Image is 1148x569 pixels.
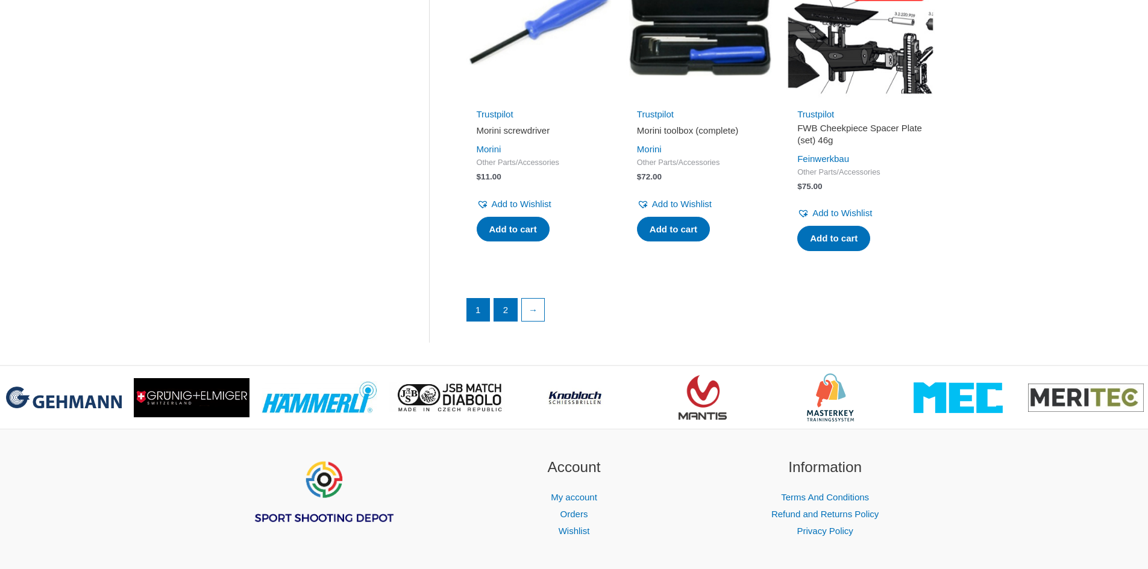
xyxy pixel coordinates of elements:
h2: Morini screwdriver [477,125,603,137]
span: Add to Wishlist [812,208,872,218]
nav: Product Pagination [466,298,935,328]
a: Page 2 [494,299,517,322]
bdi: 75.00 [797,182,822,191]
bdi: 72.00 [637,172,662,181]
aside: Footer Widget 2 [463,456,685,539]
aside: Footer Widget 3 [715,456,936,539]
a: Trustpilot [477,109,513,119]
a: Add to Wishlist [797,205,872,222]
h2: Morini toolbox (complete) [637,125,764,137]
a: Privacy Policy [797,526,853,536]
span: Other Parts/Accessories [477,158,603,168]
a: Morini toolbox (complete) [637,125,764,141]
span: Add to Wishlist [652,199,712,209]
span: $ [637,172,642,181]
a: Morini [477,144,501,154]
h2: Account [463,456,685,479]
nav: Account [463,489,685,539]
a: Terms And Conditions [781,492,869,502]
a: Morini screwdriver [477,125,603,141]
span: $ [797,182,802,191]
a: Trustpilot [637,109,674,119]
a: FWB Cheekpiece Spacer Plate (set) 46g [797,122,924,151]
a: Add to Wishlist [477,196,551,213]
a: Add to cart: “Morini screwdriver” [477,217,550,242]
span: Other Parts/Accessories [797,167,924,178]
a: Add to Wishlist [637,196,712,213]
h2: Information [715,456,936,479]
a: Wishlist [559,526,590,536]
h2: FWB Cheekpiece Spacer Plate (set) 46g [797,122,924,146]
a: Feinwerkbau [797,154,849,164]
a: Morini [637,144,662,154]
a: → [522,299,545,322]
span: Other Parts/Accessories [637,158,764,168]
a: Refund and Returns Policy [771,509,879,519]
nav: Information [715,489,936,539]
bdi: 11.00 [477,172,501,181]
a: Trustpilot [797,109,834,119]
a: Orders [560,509,588,519]
a: Add to cart: “Morini toolbox (complete)” [637,217,710,242]
aside: Footer Widget 1 [213,456,434,554]
a: Add to cart: “FWB Cheekpiece Spacer Plate (set) 46g” [797,226,870,251]
a: My account [551,492,597,502]
span: Add to Wishlist [492,199,551,209]
span: Page 1 [467,299,490,322]
span: $ [477,172,481,181]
